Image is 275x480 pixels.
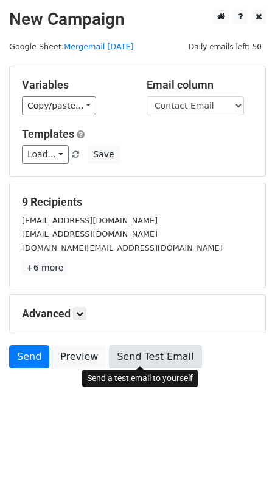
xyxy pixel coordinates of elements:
[82,370,198,387] div: Send a test email to yourself
[22,260,68,275] a: +6 more
[88,145,119,164] button: Save
[22,307,253,320] h5: Advanced
[52,345,106,368] a: Preview
[64,42,133,51] a: Mergemail [DATE]
[109,345,201,368] a: Send Test Email
[22,78,128,92] h5: Variables
[184,40,266,53] span: Daily emails left: 50
[22,96,96,115] a: Copy/paste...
[22,243,222,252] small: [DOMAIN_NAME][EMAIL_ADDRESS][DOMAIN_NAME]
[214,422,275,480] iframe: Chat Widget
[184,42,266,51] a: Daily emails left: 50
[9,345,49,368] a: Send
[22,145,69,164] a: Load...
[22,216,158,225] small: [EMAIL_ADDRESS][DOMAIN_NAME]
[22,229,158,238] small: [EMAIL_ADDRESS][DOMAIN_NAME]
[9,9,266,30] h2: New Campaign
[147,78,253,92] h5: Email column
[22,195,253,209] h5: 9 Recipients
[22,127,74,140] a: Templates
[9,42,133,51] small: Google Sheet:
